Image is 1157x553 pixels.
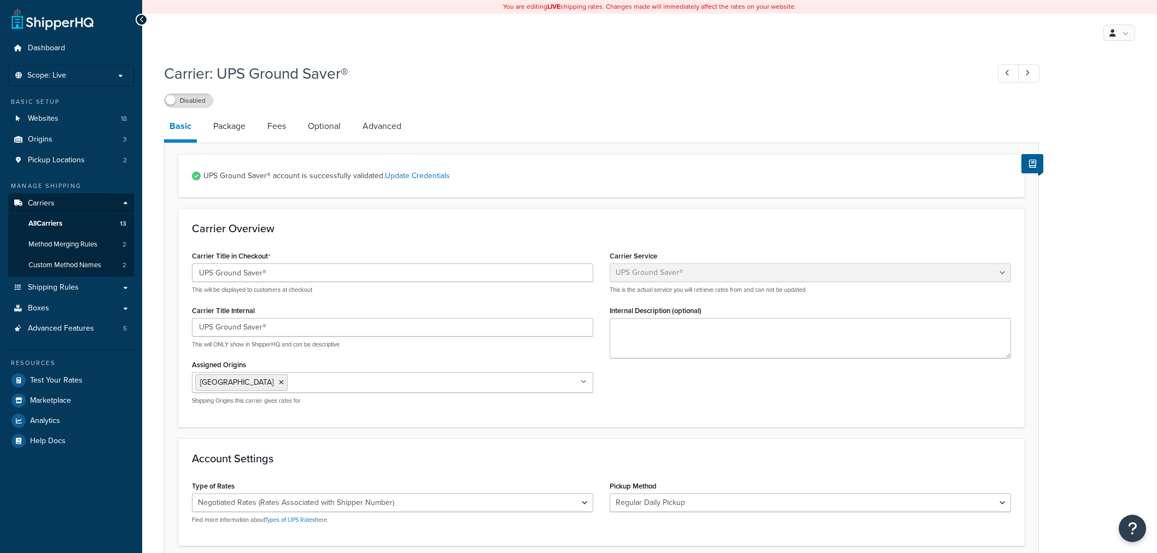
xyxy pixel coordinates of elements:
[28,114,59,123] span: Websites
[192,340,593,349] p: This will ONLY show in ShipperHQ and can be descriptive
[8,431,134,451] a: Help Docs
[164,63,978,84] h1: Carrier: UPS Ground Saver®
[192,397,593,405] p: Shipping Origins this carrier gives rates for
[165,94,213,107] label: Disabled
[8,97,134,107] div: Basic Setup
[610,252,657,260] label: Carrier Service
[8,193,134,276] li: Carriers
[30,416,60,426] span: Analytics
[8,150,134,170] li: Pickup Locations
[8,319,134,339] a: Advanced Features5
[122,261,126,270] span: 2
[28,135,52,144] span: Origins
[1021,154,1043,173] button: Show Help Docs
[265,515,315,524] a: Types of UPS Rates
[28,156,85,165] span: Pickup Locations
[192,286,593,294] p: This will be displayed to customers at checkout
[8,193,134,214] a: Carriers
[122,240,126,249] span: 2
[8,130,134,150] a: Origins3
[200,376,273,388] span: [GEOGRAPHIC_DATA]
[30,437,66,446] span: Help Docs
[357,113,407,139] a: Advanced
[192,361,246,369] label: Assigned Origins
[164,113,197,143] a: Basic
[8,298,134,319] a: Boxes
[27,71,66,80] span: Scope: Live
[8,130,134,150] li: Origins
[192,482,235,490] label: Type of Rates
[610,482,657,490] label: Pickup Method
[8,150,134,170] a: Pickup Locations2
[8,411,134,431] a: Analytics
[8,234,134,255] li: Method Merging Rules
[8,109,134,129] a: Websites18
[208,113,251,139] a: Package
[28,44,65,53] span: Dashboard
[203,168,1011,184] span: UPS Ground Saver® account is successfully validated.
[8,391,134,410] a: Marketplace
[8,358,134,368] div: Resources
[610,286,1011,294] p: This is the actual service you will retrieve rates from and can not be updated
[8,38,134,58] a: Dashboard
[123,135,127,144] span: 3
[610,307,702,315] label: Internal Description (optional)
[192,516,593,524] p: Find more information about here.
[28,240,97,249] span: Method Merging Rules
[302,113,346,139] a: Optional
[8,109,134,129] li: Websites
[120,219,126,228] span: 13
[8,370,134,390] a: Test Your Rates
[30,376,83,385] span: Test Your Rates
[1018,64,1039,83] a: Next Record
[192,252,271,261] label: Carrier Title in Checkout
[123,324,127,333] span: 5
[385,170,450,181] a: Update Credentials
[998,64,1019,83] a: Previous Record
[28,261,101,270] span: Custom Method Names
[262,113,291,139] a: Fees
[8,181,134,191] div: Manage Shipping
[28,199,55,208] span: Carriers
[8,255,134,275] li: Custom Method Names
[547,2,560,11] b: LIVE
[8,319,134,339] li: Advanced Features
[192,222,1011,234] h3: Carrier Overview
[121,114,127,123] span: 18
[192,307,255,315] label: Carrier Title Internal
[28,304,49,313] span: Boxes
[8,255,134,275] a: Custom Method Names2
[28,324,94,333] span: Advanced Features
[1119,515,1146,542] button: Open Resource Center
[28,283,79,292] span: Shipping Rules
[8,234,134,255] a: Method Merging Rules2
[8,278,134,298] a: Shipping Rules
[28,219,62,228] span: All Carriers
[30,396,71,405] span: Marketplace
[8,214,134,234] a: AllCarriers13
[192,452,1011,464] h3: Account Settings
[123,156,127,165] span: 2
